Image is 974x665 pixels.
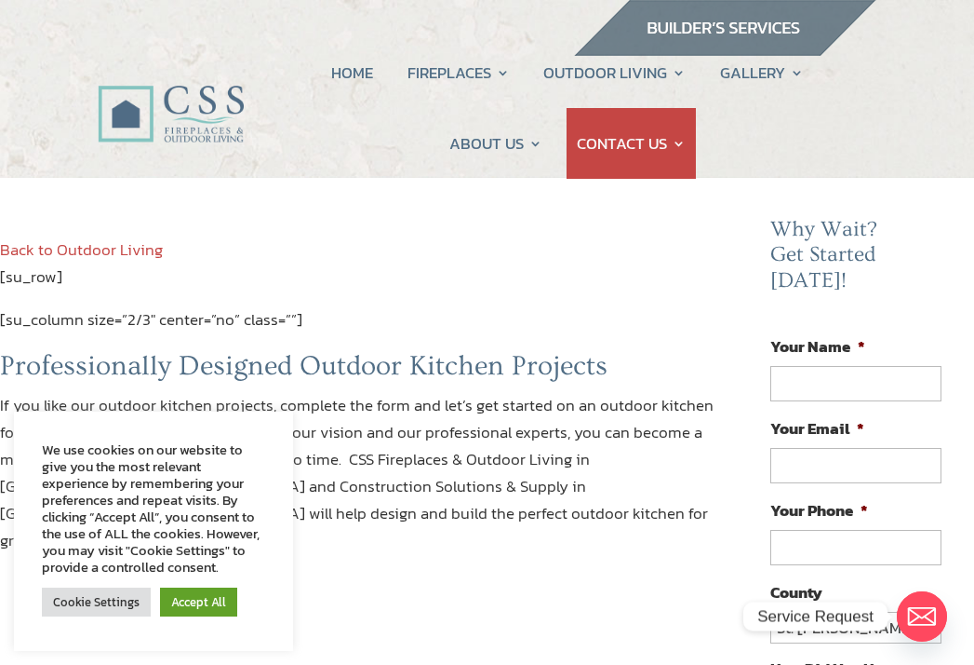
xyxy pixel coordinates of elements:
[331,37,373,108] a: HOME
[897,591,947,642] a: Email
[160,588,237,617] a: Accept All
[42,588,151,617] a: Cookie Settings
[573,38,876,62] a: builder services construction supply
[720,37,804,108] a: GALLERY
[98,46,245,150] img: CSS Fireplaces & Outdoor Living (Formerly Construction Solutions & Supply)- Jacksonville Ormond B...
[770,418,864,439] label: Your Email
[770,336,865,357] label: Your Name
[770,217,956,304] h2: Why Wait? Get Started [DATE]!
[770,582,822,603] label: County
[770,500,868,521] label: Your Phone
[577,108,686,179] a: CONTACT US
[407,37,510,108] a: FIREPLACES
[449,108,542,179] a: ABOUT US
[42,441,265,576] div: We use cookies on our website to give you the most relevant experience by remembering your prefer...
[543,37,686,108] a: OUTDOOR LIVING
